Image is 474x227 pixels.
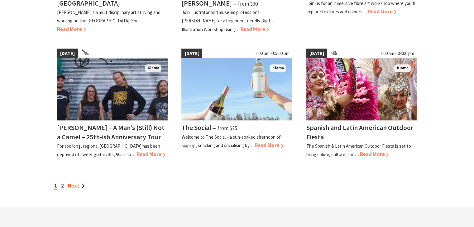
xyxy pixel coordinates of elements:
img: The Social [181,58,292,120]
p: The Spanish & Latin American Outdoor Fiesta is set to bring colour, culture, and… [306,143,411,157]
a: 2 [61,182,64,189]
span: 11:00 am - 04:00 pm [375,49,417,58]
h4: [PERSON_NAME] – A Man’s (Still) Not a Camel – 25th-ish Anniversary Tour [57,123,165,141]
img: Frenzel Rhomb Kiama Pavilion Saturday 4th October [57,58,168,120]
a: Next [68,182,85,189]
p: For too long, regional [GEOGRAPHIC_DATA] has been deprived of sweet guitar riffs, 90s slap… [57,143,160,157]
span: ⁠— from $25 [212,125,237,132]
a: [DATE] 12:00 pm - 05:00 pm The Social Kiama The Social ⁠— from $25 Welcome to The Social – a sun-... [181,49,292,159]
span: Read More [57,26,86,33]
span: Read More [254,142,283,149]
p: [PERSON_NAME] is a multidisciplinary artist living and working on the [GEOGRAPHIC_DATA]. She… [57,9,160,24]
span: Read More [360,151,389,158]
p: Join us for an immersive fibre art workshop where you’ll explore textures and colours… [306,0,414,15]
span: Kiama [145,64,161,72]
a: [DATE] 11:00 am - 04:00 pm Dancers in jewelled pink and silver costumes with feathers, holding th... [306,49,417,159]
span: [DATE] [306,49,327,58]
img: Dancers in jewelled pink and silver costumes with feathers, holding their hands up while smiling [306,58,417,120]
span: Read More [240,26,269,33]
span: Read More [136,151,165,158]
a: [DATE] Frenzel Rhomb Kiama Pavilion Saturday 4th October Kiama [PERSON_NAME] – A Man’s (Still) No... [57,49,168,159]
span: 12:00 pm - 05:00 pm [250,49,292,58]
h4: The Social [181,123,211,132]
span: [DATE] [181,49,202,58]
span: ⁠— from $30 [232,0,257,7]
span: 1 [54,182,57,190]
p: Welcome to The Social – a sun-soaked afternoon of sipping, snacking and socialising by… [181,134,280,148]
span: Kiama [394,64,411,72]
p: Join illustrator and museum professional [PERSON_NAME] for a beginner-friendly Digital Illustrati... [181,9,273,32]
h4: Spanish and Latin American Outdoor Fiesta [306,123,413,141]
span: [DATE] [57,49,78,58]
span: Read More [367,8,396,15]
span: Kiama [270,64,286,72]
